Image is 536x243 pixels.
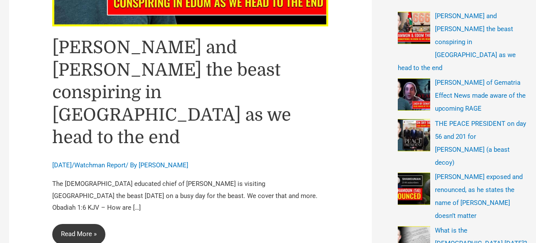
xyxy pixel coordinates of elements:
[435,120,526,166] a: THE PEACE PRESIDENT on day 56 and 201 for [PERSON_NAME] (a beast decoy)
[52,161,329,170] div: / / By
[435,79,526,112] a: [PERSON_NAME] of Gematria Effect News made aware of the upcoming RAGE
[52,178,329,214] p: The [DEMOGRAPHIC_DATA] educated chief of [PERSON_NAME] is visiting [GEOGRAPHIC_DATA] the beast [D...
[139,161,188,169] a: [PERSON_NAME]
[398,12,516,72] a: [PERSON_NAME] and [PERSON_NAME] the beast conspiring in [GEOGRAPHIC_DATA] as we head to the end
[52,38,291,147] a: [PERSON_NAME] and [PERSON_NAME] the beast conspiring in [GEOGRAPHIC_DATA] as we head to the end
[435,173,523,220] a: [PERSON_NAME] exposed and renounced, as he states the name of [PERSON_NAME] doesn’t matter
[52,161,72,169] span: [DATE]
[74,161,126,169] a: Watchman Report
